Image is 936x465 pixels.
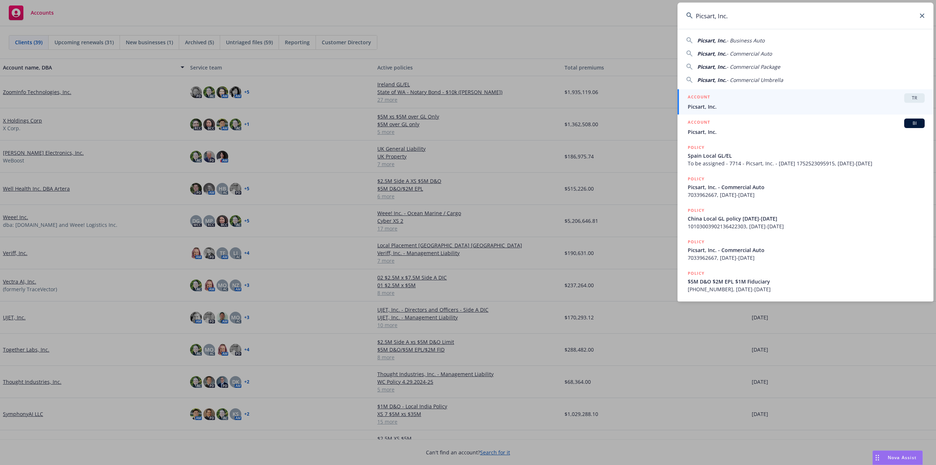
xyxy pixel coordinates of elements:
h5: POLICY [688,270,705,277]
span: - Commercial Umbrella [726,76,783,83]
span: $5M D&O $2M EPL $1M Fiduciary [688,278,925,285]
span: Spain Local GL/EL [688,152,925,160]
span: 10103003902136422303, [DATE]-[DATE] [688,222,925,230]
span: Picsart, Inc. [697,50,726,57]
span: [PHONE_NUMBER], [DATE]-[DATE] [688,285,925,293]
span: TR [907,95,922,101]
span: - Commercial Auto [726,50,772,57]
span: China Local GL policy [DATE]-[DATE] [688,215,925,222]
span: Nova Assist [888,454,917,461]
span: 7033962667, [DATE]-[DATE] [688,254,925,262]
h5: POLICY [688,175,705,183]
a: POLICYPicsart, Inc. - Commercial Auto7033962667, [DATE]-[DATE] [678,234,933,266]
h5: ACCOUNT [688,93,710,102]
span: To be assigned - 7714 - Picsart, Inc. - [DATE] 1752523095915, [DATE]-[DATE] [688,160,925,167]
h5: POLICY [688,144,705,151]
span: Picsart, Inc. [697,63,726,70]
span: Picsart, Inc. - Commercial Auto [688,183,925,191]
span: - Business Auto [726,37,765,44]
a: POLICYPicsart, Inc. - Commercial Auto7033962667, [DATE]-[DATE] [678,171,933,203]
span: Picsart, Inc. [697,76,726,83]
a: POLICY$5M D&O $2M EPL $1M Fiduciary[PHONE_NUMBER], [DATE]-[DATE] [678,266,933,297]
span: Picsart, Inc. [688,128,925,136]
button: Nova Assist [872,450,923,465]
h5: ACCOUNT [688,119,710,127]
a: ACCOUNTTRPicsart, Inc. [678,89,933,115]
h5: POLICY [688,207,705,214]
input: Search... [678,3,933,29]
span: BI [907,120,922,127]
span: Picsart, Inc. [688,103,925,110]
a: ACCOUNTBIPicsart, Inc. [678,115,933,140]
span: 7033962667, [DATE]-[DATE] [688,191,925,199]
span: Picsart, Inc. - Commercial Auto [688,246,925,254]
a: POLICYSpain Local GL/ELTo be assigned - 7714 - Picsart, Inc. - [DATE] 1752523095915, [DATE]-[DATE] [678,140,933,171]
h5: POLICY [688,238,705,245]
a: POLICYChina Local GL policy [DATE]-[DATE]10103003902136422303, [DATE]-[DATE] [678,203,933,234]
span: - Commercial Package [726,63,780,70]
span: Picsart, Inc. [697,37,726,44]
div: Drag to move [873,451,882,465]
